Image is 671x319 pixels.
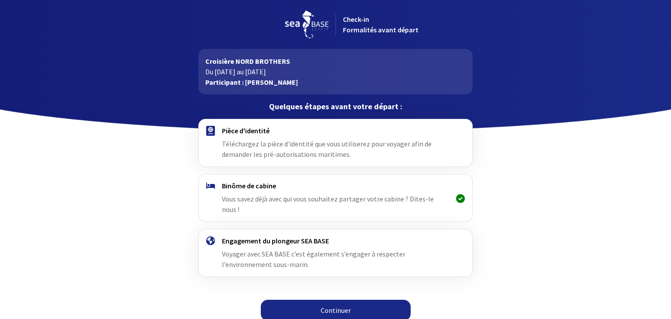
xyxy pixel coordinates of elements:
[205,66,465,77] p: Du [DATE] au [DATE]
[222,181,449,190] h4: Binôme de cabine
[222,194,434,214] span: Vous savez déjà avec qui vous souhaitez partager votre cabine ? Dites-le nous !
[222,126,449,135] h4: Pièce d'identité
[206,236,215,245] img: engagement.svg
[222,236,449,245] h4: Engagement du plongeur SEA BASE
[343,15,419,34] span: Check-in Formalités avant départ
[222,250,405,269] span: Voyager avec SEA BASE c’est également s’engager à respecter l’environnement sous-marin.
[198,101,472,112] p: Quelques étapes avant votre départ :
[285,10,329,38] img: logo_seabase.svg
[222,139,432,159] span: Téléchargez la pièce d'identité que vous utiliserez pour voyager afin de demander les pré-autoris...
[205,56,465,66] p: Croisière NORD BROTHERS
[206,126,215,136] img: passport.svg
[206,183,215,189] img: binome.svg
[205,77,465,87] p: Participant : [PERSON_NAME]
